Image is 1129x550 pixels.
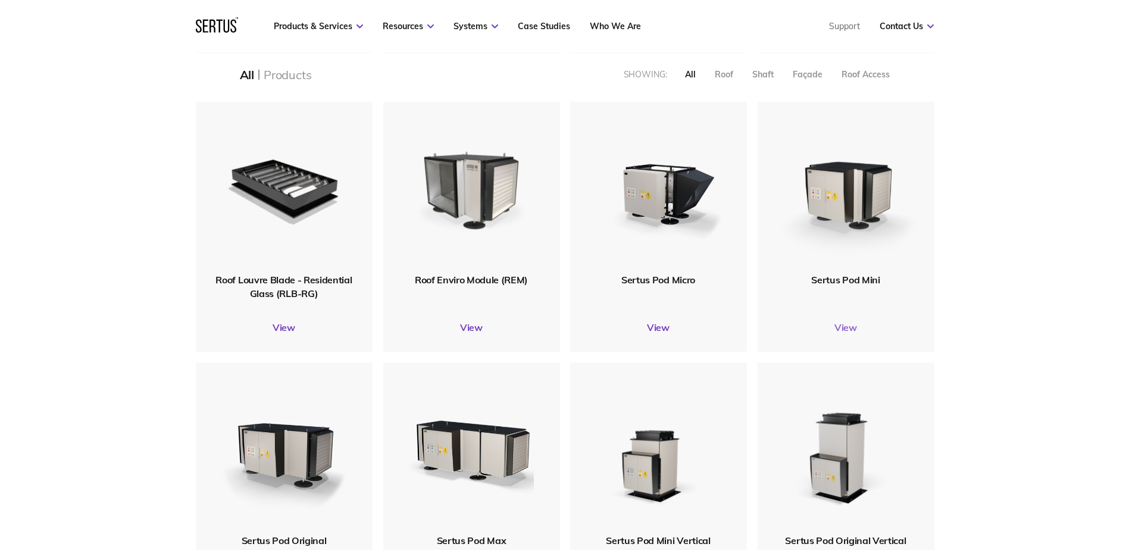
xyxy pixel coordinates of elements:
[842,69,890,80] div: Roof Access
[454,21,498,32] a: Systems
[785,535,906,546] span: Sertus Pod Original Vertical
[606,535,710,546] span: Sertus Pod Mini Vertical
[624,69,667,80] div: Showing:
[793,69,822,80] div: Façade
[274,21,363,32] a: Products & Services
[240,67,254,82] div: All
[215,274,352,299] span: Roof Louvre Blade - Residential Glass (RLB-RG)
[264,67,311,82] div: Products
[570,321,747,333] a: View
[383,321,560,333] a: View
[811,274,880,286] span: Sertus Pod Mini
[758,321,934,333] a: View
[437,535,506,546] span: Sertus Pod Max
[880,21,934,32] a: Contact Us
[685,69,696,80] div: All
[829,21,860,32] a: Support
[752,69,774,80] div: Shaft
[715,69,733,80] div: Roof
[518,21,570,32] a: Case Studies
[242,535,327,546] span: Sertus Pod Original
[383,21,434,32] a: Resources
[590,21,641,32] a: Who We Are
[415,274,528,286] span: Roof Enviro Module (REM)
[196,321,373,333] a: View
[621,274,695,286] span: Sertus Pod Micro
